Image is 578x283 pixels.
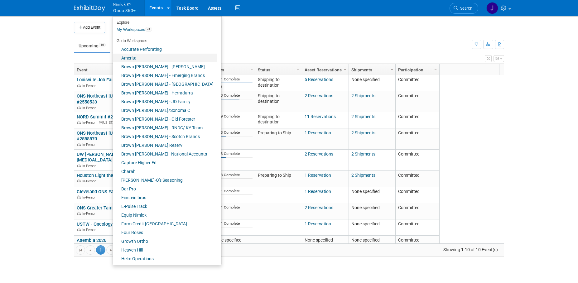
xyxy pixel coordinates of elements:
div: 0 of 1 Complete [213,189,252,194]
td: Committed [395,187,439,203]
a: Brown [PERSON_NAME] - RNDC/ KY Team [113,123,217,132]
a: Heaven Hill [113,246,217,254]
td: Committed [395,128,439,150]
a: 2 Shipments [351,114,375,119]
span: Column Settings [343,67,348,72]
a: Einstein bros [113,193,217,202]
a: Brown [PERSON_NAME]/Sonoma C [113,106,217,115]
a: Column Settings [342,65,349,74]
img: In-Person Event [77,84,81,87]
img: In-Person Event [77,195,81,199]
li: Go to Workspace: [113,37,217,45]
td: Shipping to destination [255,75,302,91]
a: Brown [PERSON_NAME] - Herradurra [113,89,217,97]
span: In-Person [82,195,98,199]
a: UW [PERSON_NAME] [MEDICAL_DATA] Fall [MEDICAL_DATA] Conference #2558491 [77,151,166,163]
span: None specified [351,189,380,194]
a: 5 Reservations [305,77,333,82]
div: 33% [213,137,252,142]
a: Brown [PERSON_NAME]–National Accounts [113,150,217,158]
span: Column Settings [249,67,254,72]
td: Committed [395,75,439,91]
span: Nimlok KY [113,1,136,7]
div: 0% [213,228,252,233]
a: Tasks [213,65,251,75]
img: In-Person Event [77,121,81,124]
div: 0 of 1 Complete [213,205,252,210]
a: Four Roses [113,228,217,237]
span: Go to the first page [78,248,83,253]
a: 1 Reservation [305,130,331,135]
img: In-Person Event [77,106,81,109]
a: Brown [PERSON_NAME] - Old Forester [113,115,217,123]
span: In-Person [82,228,98,232]
a: Search [450,3,478,14]
a: Shipments [351,65,391,75]
span: Column Settings [389,67,394,72]
div: 0% [213,196,252,201]
img: In-Person Event [77,179,81,182]
span: In-Person [82,143,98,147]
a: Louisville Job Fair #2558603 [77,77,136,83]
img: In-Person Event [77,228,81,231]
a: ONS Greater Tampa Fall Conference [77,205,151,211]
a: NORD Summit #2558489 [77,114,128,120]
a: Column Settings [389,65,396,74]
td: Committed [395,150,439,171]
div: None specified [213,237,252,243]
a: ONS Northeast [US_STATE] Conference #2558570 [77,130,157,142]
span: In-Person [82,212,98,216]
td: Preparing to Ship [255,128,302,150]
a: Participation [398,65,435,75]
td: Shipping to destination [255,112,302,128]
a: Dar Pro [113,185,217,193]
a: 2 Reservations [305,93,333,98]
a: 2 Shipments [351,173,375,178]
a: [PERSON_NAME]-O's Seasoning [113,176,217,185]
a: ONS Northeast [US_STATE] Conference #2558533 [77,93,157,105]
span: Column Settings [433,67,438,72]
span: 49 [145,27,152,32]
img: Jamie Dunn [486,2,498,14]
div: 0 of 1 Complete [213,221,252,226]
a: E-Pulse Track [113,202,217,211]
span: In-Person [82,179,98,183]
a: Go to the previous page [86,245,95,255]
div: 0% [213,180,252,185]
a: [PERSON_NAME] Hearing [113,263,217,272]
td: Committed [395,112,439,128]
a: Amerita [113,54,217,62]
span: None specified [351,77,380,82]
img: ExhibitDay [74,5,105,12]
a: Houston Light the Night Walk #2558592 [77,173,158,178]
td: Committed [395,236,439,251]
a: Brown [PERSON_NAME] - Emerging Brands [113,71,217,80]
span: None specified [351,221,380,226]
a: Brown [PERSON_NAME] - Scotch Brands [113,132,217,141]
a: Cleveland ONS Fall Conference [77,189,141,194]
span: In-Person [82,164,98,168]
a: Farm Credit [GEOGRAPHIC_DATA] [113,219,217,228]
div: [US_STATE], [GEOGRAPHIC_DATA] [77,120,172,125]
a: Go to the next page [106,245,116,255]
a: Equip Nimlok [113,211,217,219]
div: 1 of 3 Complete [213,151,252,156]
a: Brown [PERSON_NAME] - JD Family [113,97,217,106]
a: 2 Reservations [305,205,333,210]
a: 1 Reservation [305,221,331,226]
span: Showing 1-10 of 10 Event(s) [438,245,504,254]
a: Accurate Perforating [113,45,217,54]
span: None specified [351,205,380,210]
span: Go to the next page [108,248,113,253]
span: None specified [351,237,380,242]
a: 1 Reservation [305,189,331,194]
span: 10 [99,43,106,47]
div: 100% [213,84,252,89]
a: Event [77,65,171,75]
a: 2 Shipments [351,130,375,135]
a: Helm Operations [113,254,217,263]
td: Committed [395,203,439,219]
a: Brown [PERSON_NAME] Reserv [113,141,217,150]
a: Go to the first page [76,245,85,255]
span: Column Settings [296,67,301,72]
